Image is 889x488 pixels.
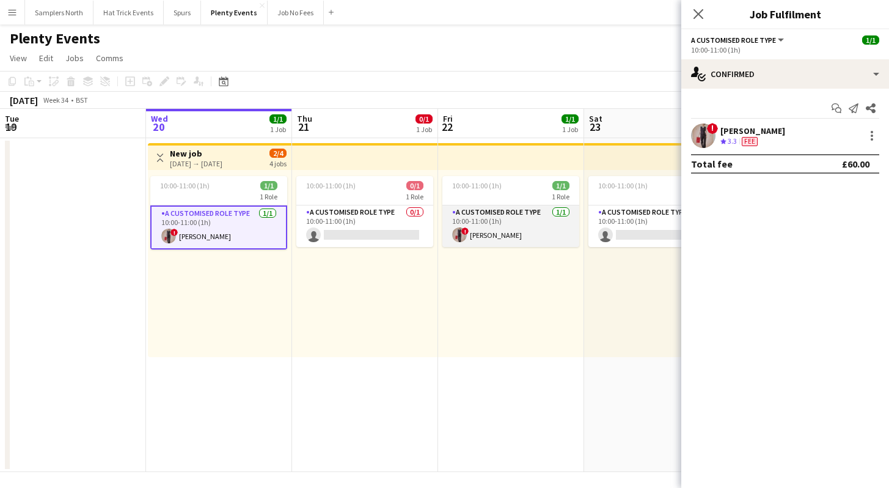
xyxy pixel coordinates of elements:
[76,95,88,105] div: BST
[3,120,19,134] span: 19
[150,176,287,250] app-job-card: 10:00-11:00 (1h)1/11 RoleA Customised Role Type1/110:00-11:00 (1h)![PERSON_NAME]
[442,205,579,247] app-card-role: A Customised Role Type1/110:00-11:00 (1h)![PERSON_NAME]
[260,181,277,190] span: 1/1
[93,1,164,24] button: Hat Trick Events
[406,181,423,190] span: 0/1
[10,29,100,48] h1: Plenty Events
[691,35,786,45] button: A Customised Role Type
[416,125,432,134] div: 1 Job
[296,205,433,247] app-card-role: A Customised Role Type0/110:00-11:00 (1h)
[269,149,287,158] span: 2/4
[5,113,19,124] span: Tue
[707,123,718,134] span: !
[588,205,725,247] app-card-role: A Customised Role Type0/110:00-11:00 (1h)
[443,113,453,124] span: Fri
[25,1,93,24] button: Samplers North
[39,53,53,64] span: Edit
[552,192,569,201] span: 1 Role
[60,50,89,66] a: Jobs
[150,205,287,250] app-card-role: A Customised Role Type1/110:00-11:00 (1h)![PERSON_NAME]
[296,176,433,247] app-job-card: 10:00-11:00 (1h)0/11 RoleA Customised Role Type0/110:00-11:00 (1h)
[40,95,71,105] span: Week 34
[452,181,502,190] span: 10:00-11:00 (1h)
[160,181,210,190] span: 10:00-11:00 (1h)
[10,94,38,106] div: [DATE]
[5,50,32,66] a: View
[149,120,168,134] span: 20
[10,53,27,64] span: View
[681,59,889,89] div: Confirmed
[691,45,879,54] div: 10:00-11:00 (1h)
[441,120,453,134] span: 22
[742,137,758,146] span: Fee
[587,120,602,134] span: 23
[201,1,268,24] button: Plenty Events
[598,181,648,190] span: 10:00-11:00 (1h)
[720,125,785,136] div: [PERSON_NAME]
[269,158,287,168] div: 4 jobs
[562,114,579,124] span: 1/1
[270,125,286,134] div: 1 Job
[170,159,222,168] div: [DATE] → [DATE]
[91,50,128,66] a: Comms
[842,158,869,170] div: £60.00
[65,53,84,64] span: Jobs
[552,181,569,190] span: 1/1
[739,136,760,147] div: Crew has different fees then in role
[691,158,733,170] div: Total fee
[589,113,602,124] span: Sat
[96,53,123,64] span: Comms
[170,148,222,159] h3: New job
[415,114,433,124] span: 0/1
[260,192,277,201] span: 1 Role
[297,113,312,124] span: Thu
[164,1,201,24] button: Spurs
[306,181,356,190] span: 10:00-11:00 (1h)
[34,50,58,66] a: Edit
[269,114,287,124] span: 1/1
[728,136,737,146] span: 3.3
[295,120,312,134] span: 21
[562,125,578,134] div: 1 Job
[681,6,889,22] h3: Job Fulfilment
[442,176,579,247] app-job-card: 10:00-11:00 (1h)1/11 RoleA Customised Role Type1/110:00-11:00 (1h)![PERSON_NAME]
[862,35,879,45] span: 1/1
[170,229,178,236] span: !
[406,192,423,201] span: 1 Role
[691,35,776,45] span: A Customised Role Type
[461,227,469,235] span: !
[588,176,725,247] app-job-card: 10:00-11:00 (1h)0/11 RoleA Customised Role Type0/110:00-11:00 (1h)
[151,113,168,124] span: Wed
[268,1,324,24] button: Job No Fees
